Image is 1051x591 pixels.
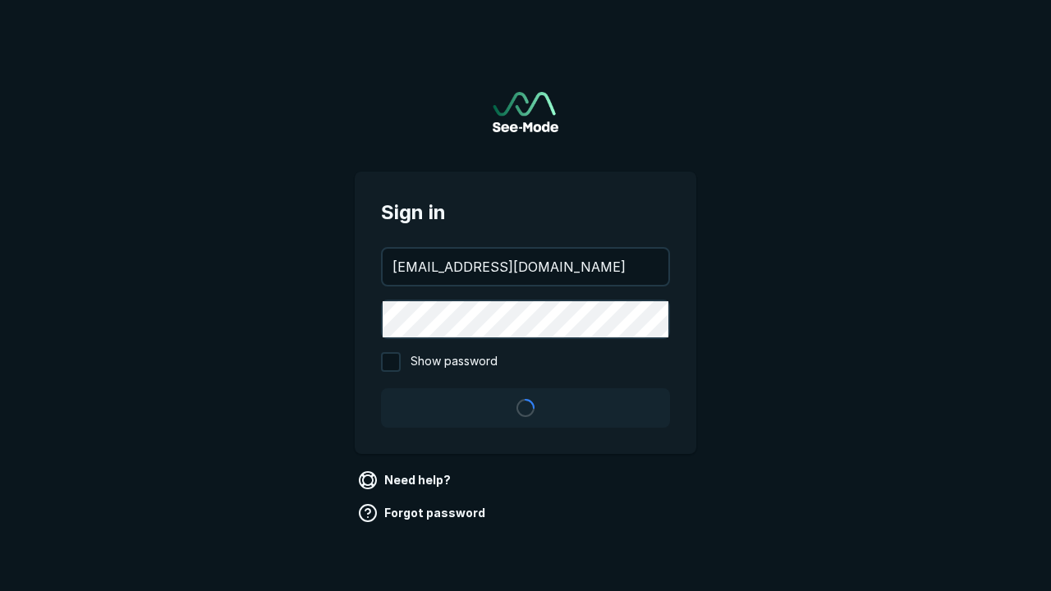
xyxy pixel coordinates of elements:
span: Sign in [381,198,670,227]
a: Need help? [355,467,457,493]
input: your@email.com [383,249,668,285]
span: Show password [411,352,498,372]
a: Forgot password [355,500,492,526]
a: Go to sign in [493,92,558,132]
img: See-Mode Logo [493,92,558,132]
